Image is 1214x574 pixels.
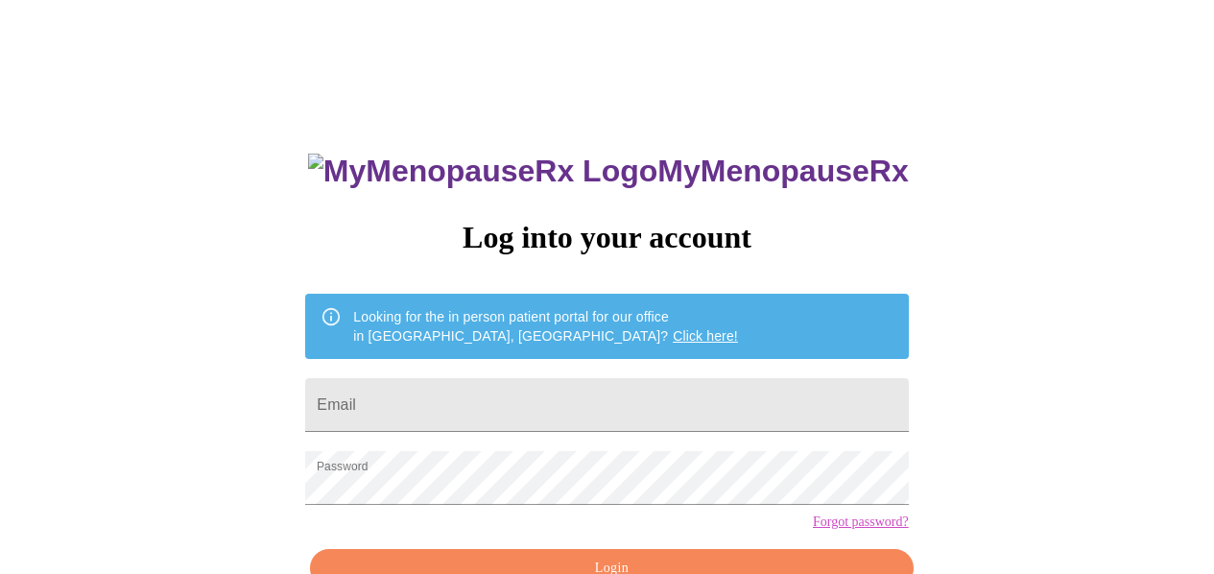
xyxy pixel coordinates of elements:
div: Looking for the in person patient portal for our office in [GEOGRAPHIC_DATA], [GEOGRAPHIC_DATA]? [353,299,738,353]
img: MyMenopauseRx Logo [308,154,657,189]
h3: MyMenopauseRx [308,154,909,189]
a: Click here! [673,328,738,344]
a: Forgot password? [813,514,909,530]
h3: Log into your account [305,220,908,255]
